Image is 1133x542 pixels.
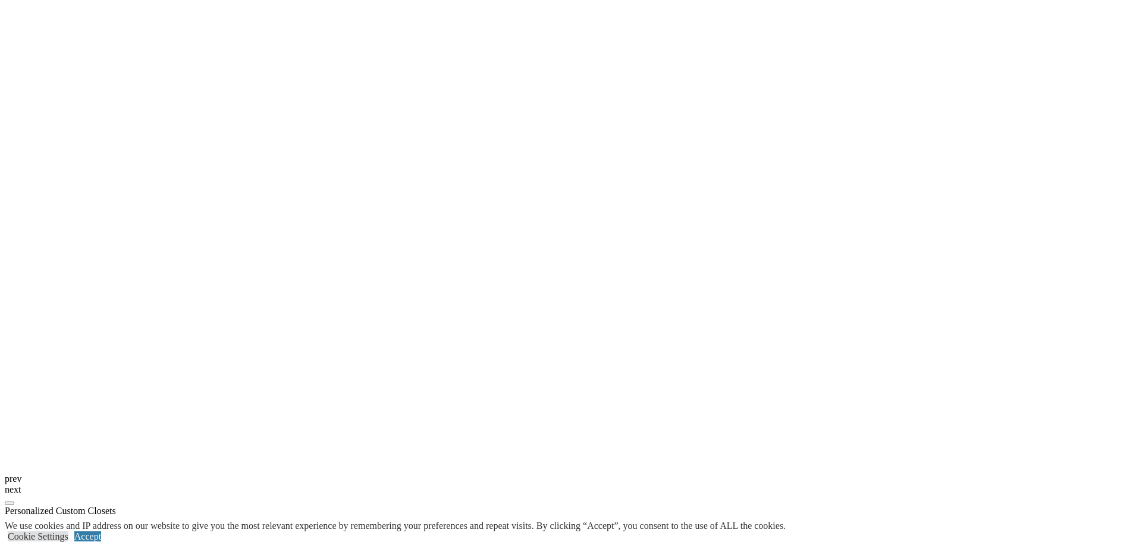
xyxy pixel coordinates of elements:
div: prev [5,474,1128,484]
a: Cookie Settings [8,531,68,541]
a: Accept [74,531,101,541]
div: next [5,484,1128,495]
button: Click here to pause slide show [5,502,14,505]
div: We use cookies and IP address on our website to give you the most relevant experience by remember... [5,521,786,531]
span: Personalized Custom Closets [5,506,116,516]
